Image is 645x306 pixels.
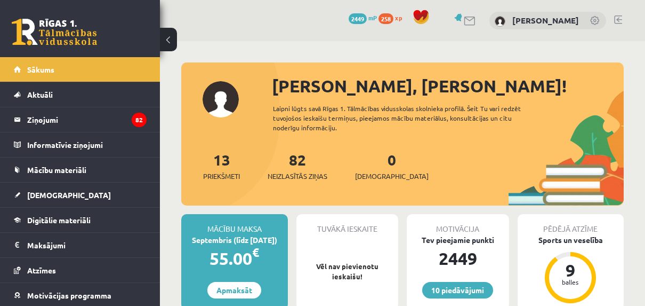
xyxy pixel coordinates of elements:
div: Tev pieejamie punkti [407,234,509,246]
img: Aleksandrs Maļcevs [495,16,505,27]
span: [DEMOGRAPHIC_DATA] [27,190,111,200]
p: Vēl nav pievienotu ieskaišu! [302,261,393,282]
div: 55.00 [181,246,288,271]
a: 82Neizlasītās ziņas [268,150,327,182]
span: mP [368,13,377,22]
span: 258 [378,13,393,24]
div: balles [554,279,586,285]
div: 2449 [407,246,509,271]
span: € [252,245,259,260]
a: 13Priekšmeti [203,150,240,182]
div: Laipni lūgts savā Rīgas 1. Tālmācības vidusskolas skolnieka profilā. Šeit Tu vari redzēt tuvojošo... [273,104,538,132]
div: 9 [554,262,586,279]
a: 2449 mP [349,13,377,22]
a: Sākums [14,57,147,82]
div: Pēdējā atzīme [518,214,624,234]
a: Atzīmes [14,258,147,283]
span: Sākums [27,65,54,74]
span: Atzīmes [27,265,56,275]
a: 0[DEMOGRAPHIC_DATA] [355,150,429,182]
div: Sports un veselība [518,234,624,246]
a: [PERSON_NAME] [512,15,579,26]
div: Mācību maksa [181,214,288,234]
i: 82 [132,113,147,127]
a: Mācību materiāli [14,158,147,182]
a: Maksājumi [14,233,147,257]
span: Mācību materiāli [27,165,86,175]
div: Motivācija [407,214,509,234]
a: [DEMOGRAPHIC_DATA] [14,183,147,207]
legend: Informatīvie ziņojumi [27,132,147,157]
span: xp [395,13,402,22]
a: 10 piedāvājumi [422,282,493,299]
span: Motivācijas programma [27,291,111,300]
span: Priekšmeti [203,171,240,182]
div: Tuvākā ieskaite [296,214,399,234]
a: Ziņojumi82 [14,107,147,132]
div: [PERSON_NAME], [PERSON_NAME]! [272,73,624,99]
span: [DEMOGRAPHIC_DATA] [355,171,429,182]
a: Apmaksāt [207,282,261,299]
a: 258 xp [378,13,407,22]
a: Informatīvie ziņojumi [14,132,147,157]
a: Aktuāli [14,82,147,107]
span: 2449 [349,13,367,24]
span: Neizlasītās ziņas [268,171,327,182]
span: Aktuāli [27,90,53,99]
a: Digitālie materiāli [14,208,147,232]
legend: Ziņojumi [27,107,147,132]
div: Septembris (līdz [DATE]) [181,234,288,246]
a: Sports un veselība 9 balles [518,234,624,305]
span: Digitālie materiāli [27,215,91,225]
legend: Maksājumi [27,233,147,257]
a: Rīgas 1. Tālmācības vidusskola [12,19,97,45]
